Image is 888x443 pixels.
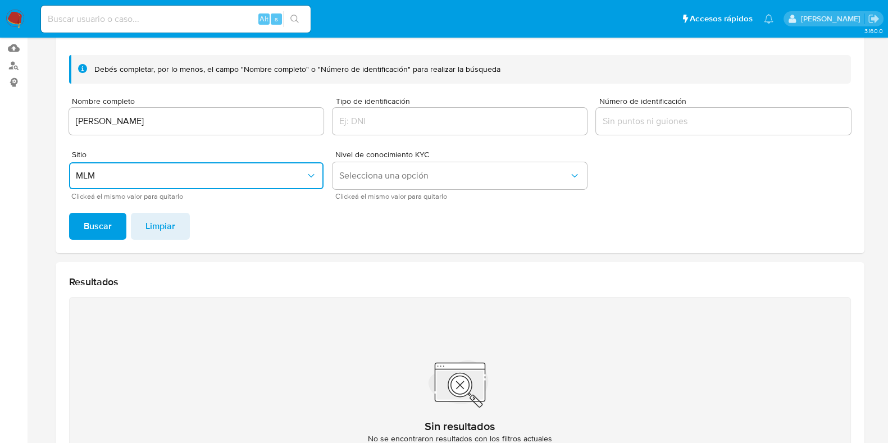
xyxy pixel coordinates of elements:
button: search-icon [283,11,306,27]
span: s [275,13,278,24]
a: Notificaciones [764,14,773,24]
span: Accesos rápidos [690,13,753,25]
span: 3.160.0 [864,26,882,35]
a: Salir [868,13,880,25]
p: alan.cervantesmartinez@mercadolibre.com.mx [800,13,864,24]
input: Buscar usuario o caso... [41,12,311,26]
span: Alt [259,13,268,24]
